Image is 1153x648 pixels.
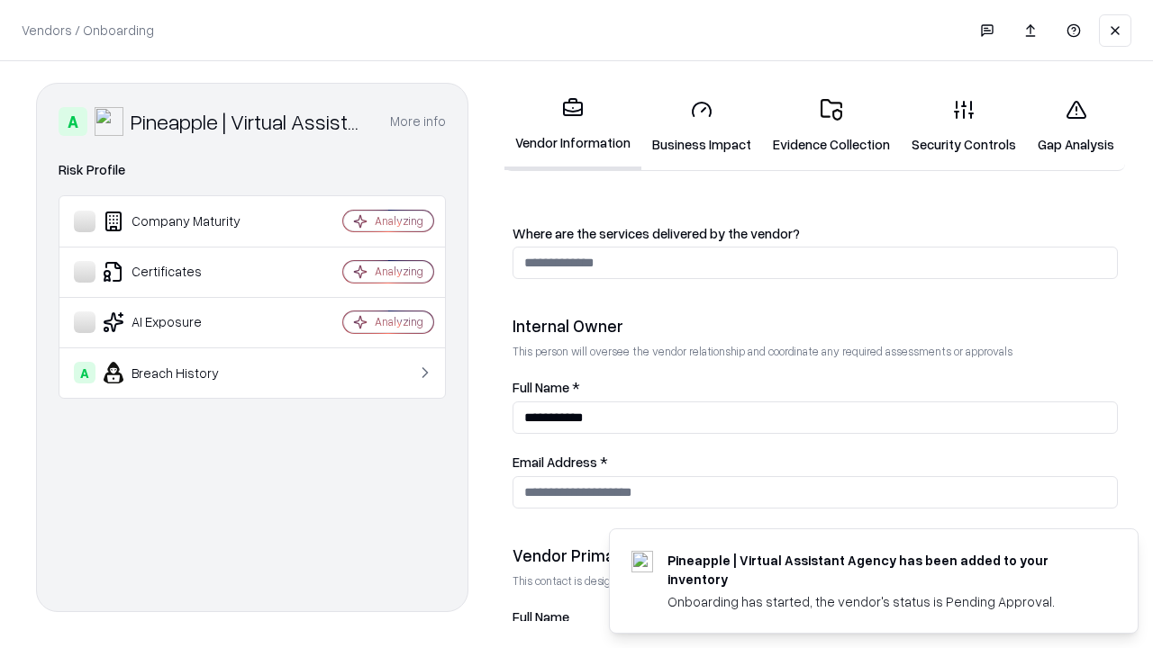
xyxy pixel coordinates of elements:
a: Gap Analysis [1027,85,1125,168]
div: Analyzing [375,314,423,329]
div: Company Maturity [74,211,289,232]
a: Security Controls [901,85,1027,168]
div: A [59,107,87,136]
p: Vendors / Onboarding [22,21,154,40]
div: Pineapple | Virtual Assistant Agency [131,107,368,136]
div: Risk Profile [59,159,446,181]
img: Pineapple | Virtual Assistant Agency [95,107,123,136]
a: Evidence Collection [762,85,901,168]
a: Vendor Information [504,83,641,170]
label: Full Name * [513,381,1118,394]
div: AI Exposure [74,311,289,333]
div: Internal Owner [513,315,1118,337]
div: Onboarding has started, the vendor's status is Pending Approval. [667,592,1094,611]
div: Analyzing [375,213,423,229]
label: Where are the services delivered by the vendor? [513,227,1118,240]
button: More info [390,105,446,138]
a: Business Impact [641,85,762,168]
label: Email Address * [513,455,1118,469]
div: A [74,362,95,383]
div: Breach History [74,362,289,383]
div: Vendor Primary Contact [513,544,1118,566]
p: This person will oversee the vendor relationship and coordinate any required assessments or appro... [513,344,1118,359]
label: Full Name [513,610,1118,624]
div: Pineapple | Virtual Assistant Agency has been added to your inventory [667,551,1094,589]
img: trypineapple.com [631,551,653,572]
p: This contact is designated to receive the assessment request from Shift [513,573,1118,589]
div: Analyzing [375,264,423,279]
div: Certificates [74,261,289,283]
